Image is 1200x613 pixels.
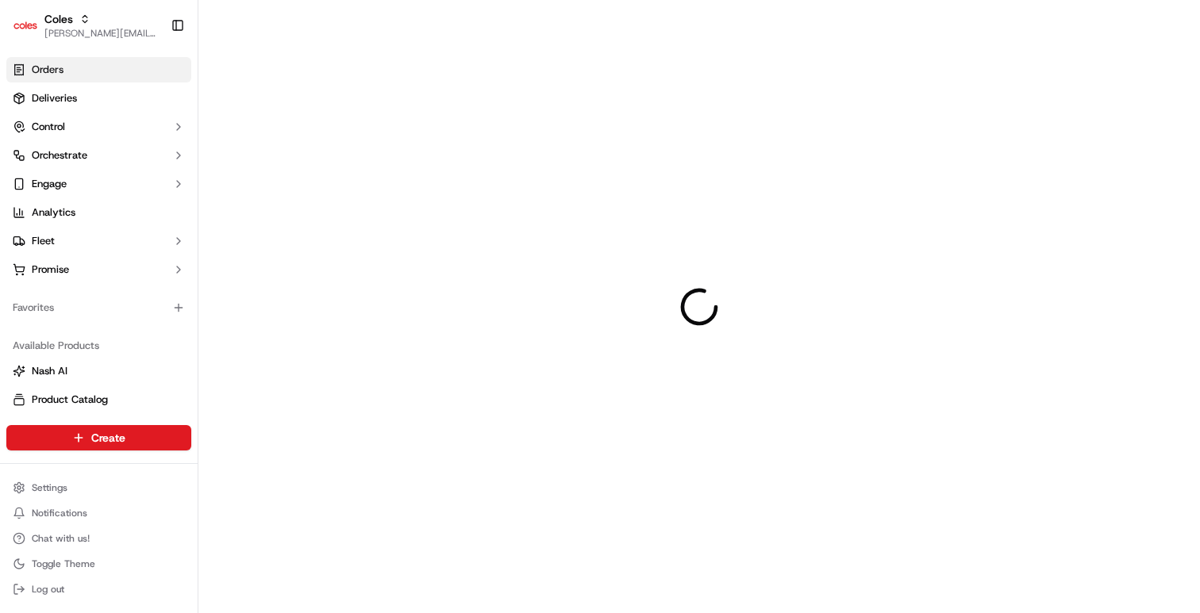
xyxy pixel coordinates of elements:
span: Deliveries [32,91,77,105]
span: Engage [32,177,67,191]
a: Deliveries [6,86,191,111]
button: Fleet [6,228,191,254]
img: Coles [13,13,38,38]
button: [PERSON_NAME][EMAIL_ADDRESS][DOMAIN_NAME] [44,27,158,40]
span: Fleet [32,234,55,248]
span: Analytics [32,205,75,220]
button: Coles [44,11,73,27]
button: Notifications [6,502,191,524]
span: Chat with us! [32,532,90,545]
button: Settings [6,477,191,499]
button: Log out [6,578,191,600]
button: Toggle Theme [6,553,191,575]
button: Orchestrate [6,143,191,168]
span: Nash AI [32,364,67,378]
span: Create [91,430,125,446]
span: Product Catalog [32,393,108,407]
span: Orchestrate [32,148,87,163]
div: Available Products [6,333,191,358]
button: Chat with us! [6,527,191,550]
span: Orders [32,63,63,77]
a: Analytics [6,200,191,225]
button: Create [6,425,191,450]
span: Log out [32,583,64,596]
button: ColesColes[PERSON_NAME][EMAIL_ADDRESS][DOMAIN_NAME] [6,6,164,44]
a: Nash AI [13,364,185,378]
button: Promise [6,257,191,282]
span: Promise [32,262,69,277]
button: Engage [6,171,191,197]
a: Product Catalog [13,393,185,407]
span: Notifications [32,507,87,519]
span: Settings [32,481,67,494]
button: Control [6,114,191,140]
button: Product Catalog [6,387,191,412]
button: Nash AI [6,358,191,384]
div: Favorites [6,295,191,320]
a: Orders [6,57,191,82]
span: Toggle Theme [32,557,95,570]
span: Control [32,120,65,134]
